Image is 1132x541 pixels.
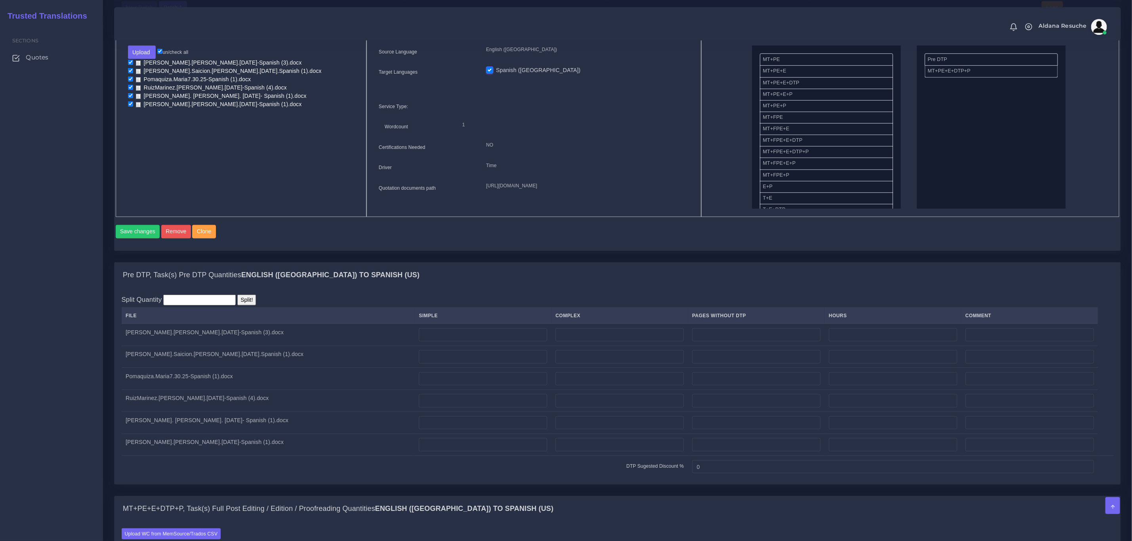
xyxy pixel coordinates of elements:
li: MT+FPE+E+DTP+P [760,146,893,158]
td: [PERSON_NAME]. [PERSON_NAME]. [DATE]- Spanish (1).docx [122,412,415,434]
p: NO [486,141,689,149]
th: Pages Without DTP [688,308,825,324]
th: Hours [825,308,961,324]
label: Quotation documents path [379,185,436,192]
label: Wordcount [385,123,408,130]
p: Time [486,162,689,170]
td: [PERSON_NAME].Saicion.[PERSON_NAME].[DATE].Spanish (1).docx [122,346,415,368]
label: un/check all [157,49,188,56]
div: Pre DTP, Task(s) Pre DTP QuantitiesEnglish ([GEOGRAPHIC_DATA]) TO Spanish (US) [115,288,1121,485]
a: [PERSON_NAME].Saicion.[PERSON_NAME].[DATE].Spanish (1).docx [133,67,325,75]
p: English ([GEOGRAPHIC_DATA]) [486,46,689,54]
div: MT+PE+E+DTP+P, Task(s) Full Post Editing / Edition / Proofreading QuantitiesEnglish ([GEOGRAPHIC_... [115,496,1121,522]
label: Split Quantity [122,295,162,305]
a: [PERSON_NAME].[PERSON_NAME].[DATE]-Spanish (1).docx [133,101,305,108]
li: MT+PE+P [760,100,893,112]
input: Split! [237,295,256,305]
td: [PERSON_NAME].[PERSON_NAME].[DATE]-Spanish (1).docx [122,434,415,456]
li: MT+FPE+E+DTP [760,135,893,147]
th: Simple [415,308,552,324]
b: English ([GEOGRAPHIC_DATA]) TO Spanish (US) [375,505,554,512]
button: Remove [161,225,191,238]
li: MT+FPE [760,112,893,124]
li: T+E [760,192,893,204]
th: File [122,308,415,324]
span: Sections [12,38,38,44]
a: [PERSON_NAME].[PERSON_NAME].[DATE]-Spanish (3).docx [133,59,305,67]
label: Source Language [379,48,417,55]
input: un/check all [157,49,162,54]
label: Service Type: [379,103,408,110]
b: English ([GEOGRAPHIC_DATA]) TO Spanish (US) [241,271,420,279]
button: Save changes [116,225,160,238]
li: E+P [760,181,893,193]
span: Quotes [26,53,48,62]
label: DTP Sugested Discount % [626,463,684,470]
a: Clone [192,225,217,238]
li: MT+PE [760,53,893,66]
a: Pomaquiza.Maria7.30.25-Spanish (1).docx [133,76,254,83]
a: [PERSON_NAME]. [PERSON_NAME]. [DATE]- Spanish (1).docx [133,92,309,100]
label: Driver [379,164,392,171]
th: Comment [961,308,1098,324]
a: Trusted Translations [2,10,87,23]
a: Remove [161,225,193,238]
li: MT+PE+E+P [760,89,893,101]
label: Target Languages [379,69,418,76]
h4: MT+PE+E+DTP+P, Task(s) Full Post Editing / Edition / Proofreading Quantities [123,505,554,513]
li: MT+PE+E [760,65,893,77]
span: Aldana Resuche [1039,23,1087,29]
a: Quotes [6,49,97,66]
h4: Pre DTP, Task(s) Pre DTP Quantities [123,271,420,280]
th: Complex [552,308,688,324]
button: Clone [192,225,216,238]
label: Upload WC from MemSource/Trados CSV [122,528,221,539]
td: Pomaquiza.Maria7.30.25-Spanish (1).docx [122,368,415,390]
div: Pre DTP, Task(s) Pre DTP QuantitiesEnglish ([GEOGRAPHIC_DATA]) TO Spanish (US) [115,263,1121,288]
li: MT+FPE+P [760,170,893,181]
li: Pre DTP [925,53,1058,66]
img: avatar [1091,19,1107,35]
li: MT+PE+E+DTP+P [925,65,1058,77]
a: RuizMarinez.[PERSON_NAME].[DATE]-Spanish (4).docx [133,84,290,91]
h2: Trusted Translations [2,11,87,21]
label: Spanish ([GEOGRAPHIC_DATA]) [496,66,580,74]
li: MT+FPE+E+P [760,158,893,170]
label: Certifications Needed [379,144,426,151]
p: 1 [462,121,683,129]
a: Aldana Resucheavatar [1035,19,1110,35]
li: T+E+DTP [760,204,893,216]
p: [URL][DOMAIN_NAME] [486,182,689,190]
li: MT+PE+E+DTP [760,77,893,89]
button: Upload [128,46,156,59]
li: MT+FPE+E [760,123,893,135]
td: [PERSON_NAME].[PERSON_NAME].[DATE]-Spanish (3).docx [122,324,415,346]
td: RuizMarinez.[PERSON_NAME].[DATE]-Spanish (4).docx [122,390,415,412]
